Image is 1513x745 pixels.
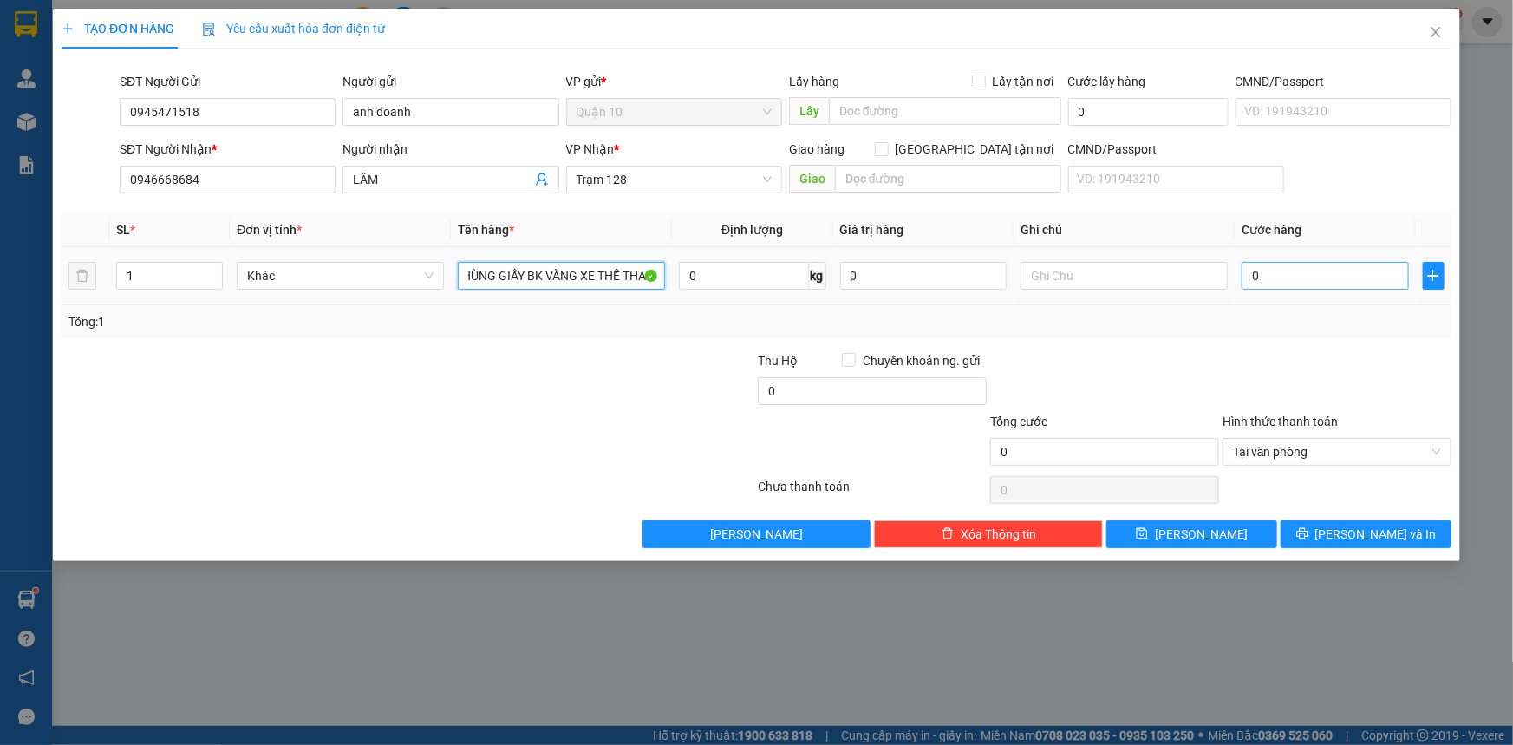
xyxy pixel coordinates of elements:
button: plus [1423,262,1445,290]
div: Chưa thanh toán [757,477,989,507]
span: Tên hàng [458,223,514,237]
input: Dọc đường [829,97,1061,125]
span: plus [1424,269,1444,283]
span: Lấy [789,97,829,125]
span: plus [62,23,74,35]
span: thanh phú túc CMND: [39,112,160,126]
span: Giá trị hàng [840,223,904,237]
span: Giao hàng [789,142,845,156]
span: 10:55 [156,8,187,22]
strong: THIÊN PHÁT ĐẠT [5,43,131,62]
span: Lấy hàng [789,75,839,88]
span: VP Nhận [566,142,615,156]
input: 0 [840,262,1008,290]
span: PHIẾU GIAO HÀNG [49,76,186,95]
button: deleteXóa Thông tin [874,520,1103,548]
span: [DATE] [190,8,226,22]
span: 02513608553 [104,62,180,76]
span: Tổng cước [990,415,1047,428]
div: Người nhận [342,140,558,159]
span: save [1136,527,1148,541]
span: delete [942,527,954,541]
input: VD: Bàn, Ghế [458,262,665,290]
button: [PERSON_NAME] [642,520,871,548]
img: icon [202,23,216,36]
span: SL [116,223,130,237]
button: printer[PERSON_NAME] và In [1281,520,1451,548]
span: Lấy tận nơi [986,72,1061,91]
div: CMND/Passport [1068,140,1284,159]
span: TẠO ĐƠN HÀNG [62,22,174,36]
span: Khác [247,263,434,289]
span: Tại văn phòng [1233,439,1441,465]
span: Xóa Thông tin [961,525,1036,544]
span: kg [809,262,826,290]
span: close [1429,25,1443,39]
strong: N.nhận: [5,126,131,140]
span: thuận CMND: [49,126,131,140]
div: VP gửi [566,72,782,91]
button: Close [1412,9,1460,57]
span: Quận 10 [577,99,772,125]
strong: VP: SĐT: [5,62,180,76]
span: user-add [535,173,549,186]
input: Ghi Chú [1021,262,1228,290]
span: printer [1296,527,1308,541]
span: [GEOGRAPHIC_DATA] tận nơi [889,140,1061,159]
div: SĐT Người Nhận [120,140,336,159]
span: [PERSON_NAME] [1155,525,1248,544]
span: TP2509120003 [35,8,120,22]
span: Trạm 128 [577,167,772,193]
input: Dọc đường [835,165,1061,193]
strong: N.gửi: [5,112,160,126]
input: Cước lấy hàng [1068,98,1229,126]
span: Trạm 128 [24,62,77,76]
button: save[PERSON_NAME] [1106,520,1277,548]
div: Người gửi [342,72,558,91]
span: Cước hàng [1242,223,1301,237]
div: CMND/Passport [1236,72,1451,91]
span: Yêu cầu xuất hóa đơn điện tử [202,22,385,36]
button: delete [68,262,96,290]
strong: CTY XE KHÁCH [75,22,186,41]
span: Giao [789,165,835,193]
th: Ghi chú [1014,213,1235,247]
span: Định lượng [721,223,783,237]
div: SĐT Người Gửi [120,72,336,91]
span: [PERSON_NAME] và In [1315,525,1437,544]
label: Hình thức thanh toán [1223,415,1338,428]
div: Tổng: 1 [68,312,584,331]
span: [PERSON_NAME] [710,525,803,544]
span: Thu Hộ [758,354,798,368]
label: Cước lấy hàng [1068,75,1146,88]
span: Đơn vị tính [237,223,302,237]
span: Chuyển khoản ng. gửi [856,351,987,370]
